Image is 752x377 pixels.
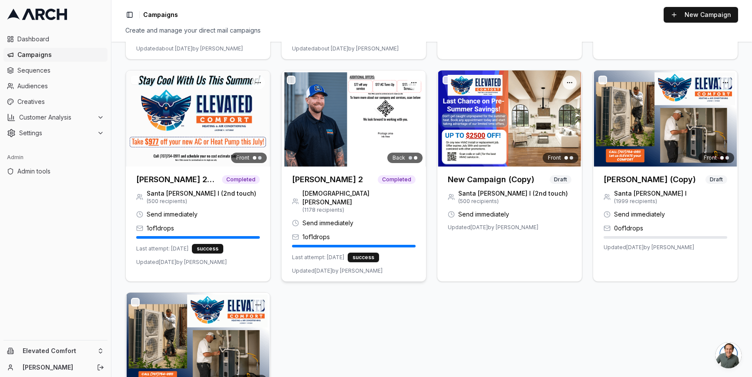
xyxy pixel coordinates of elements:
[3,63,107,77] a: Sequences
[3,32,107,46] a: Dashboard
[393,154,405,161] span: Back
[147,224,174,233] span: 1 of 1 drops
[3,48,107,62] a: Campaigns
[292,45,399,52] span: Updated about [DATE] by [PERSON_NAME]
[604,173,696,186] h3: [PERSON_NAME] (Copy)
[143,10,178,19] span: Campaigns
[17,66,104,75] span: Sequences
[458,189,568,198] span: Santa [PERSON_NAME] I (2nd touch)
[302,207,416,214] span: ( 1178 recipients)
[614,210,665,219] span: Send immediately
[614,189,687,198] span: Santa [PERSON_NAME] I
[3,150,107,164] div: Admin
[3,126,107,140] button: Settings
[302,189,416,207] span: [DEMOGRAPHIC_DATA][PERSON_NAME]
[282,70,426,167] img: Back creative for ROSA 2
[19,113,94,122] span: Customer Analysis
[136,173,222,186] h3: [PERSON_NAME] 2 (Copy)
[292,173,363,186] h3: [PERSON_NAME] 2
[458,210,509,219] span: Send immediately
[147,210,198,219] span: Send immediately
[348,253,379,262] div: success
[136,45,243,52] span: Updated about [DATE] by [PERSON_NAME]
[192,244,223,254] div: success
[143,10,178,19] nav: breadcrumb
[3,95,107,109] a: Creatives
[147,198,256,205] span: ( 500 recipients)
[222,175,260,184] span: Completed
[550,175,571,184] span: Draft
[3,164,107,178] a: Admin tools
[23,347,94,355] span: Elevated Comfort
[147,189,256,198] span: Santa [PERSON_NAME] I (2nd touch)
[292,254,344,261] span: Last attempt: [DATE]
[604,244,694,251] span: Updated [DATE] by [PERSON_NAME]
[437,70,582,167] img: Front creative for New Campaign (Copy)
[614,224,643,233] span: 0 of 1 drops
[125,26,738,35] div: Create and manage your direct mail campaigns
[94,361,107,374] button: Log out
[3,344,107,358] button: Elevated Comfort
[17,167,104,176] span: Admin tools
[448,224,538,231] span: Updated [DATE] by [PERSON_NAME]
[23,363,87,372] a: [PERSON_NAME]
[705,175,727,184] span: Draft
[136,245,188,252] span: Last attempt: [DATE]
[17,35,104,43] span: Dashboard
[704,154,717,161] span: Front
[448,173,534,186] h3: New Campaign (Copy)
[302,219,353,227] span: Send immediately
[458,198,568,205] span: ( 500 recipients)
[3,110,107,124] button: Customer Analysis
[614,198,687,205] span: ( 1999 recipients)
[126,70,270,167] img: Front creative for ROSA 2 (Copy)
[17,97,104,106] span: Creatives
[593,70,738,167] img: Front creative for ROSA I (Copy)
[302,233,330,241] span: 1 of 1 drops
[292,267,383,274] span: Updated [DATE] by [PERSON_NAME]
[19,129,94,137] span: Settings
[236,154,249,161] span: Front
[664,7,738,23] button: New Campaign
[17,50,104,59] span: Campaigns
[378,175,416,184] span: Completed
[136,259,227,266] span: Updated [DATE] by [PERSON_NAME]
[548,154,561,161] span: Front
[715,342,742,368] a: Open chat
[3,79,107,93] a: Audiences
[17,82,104,90] span: Audiences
